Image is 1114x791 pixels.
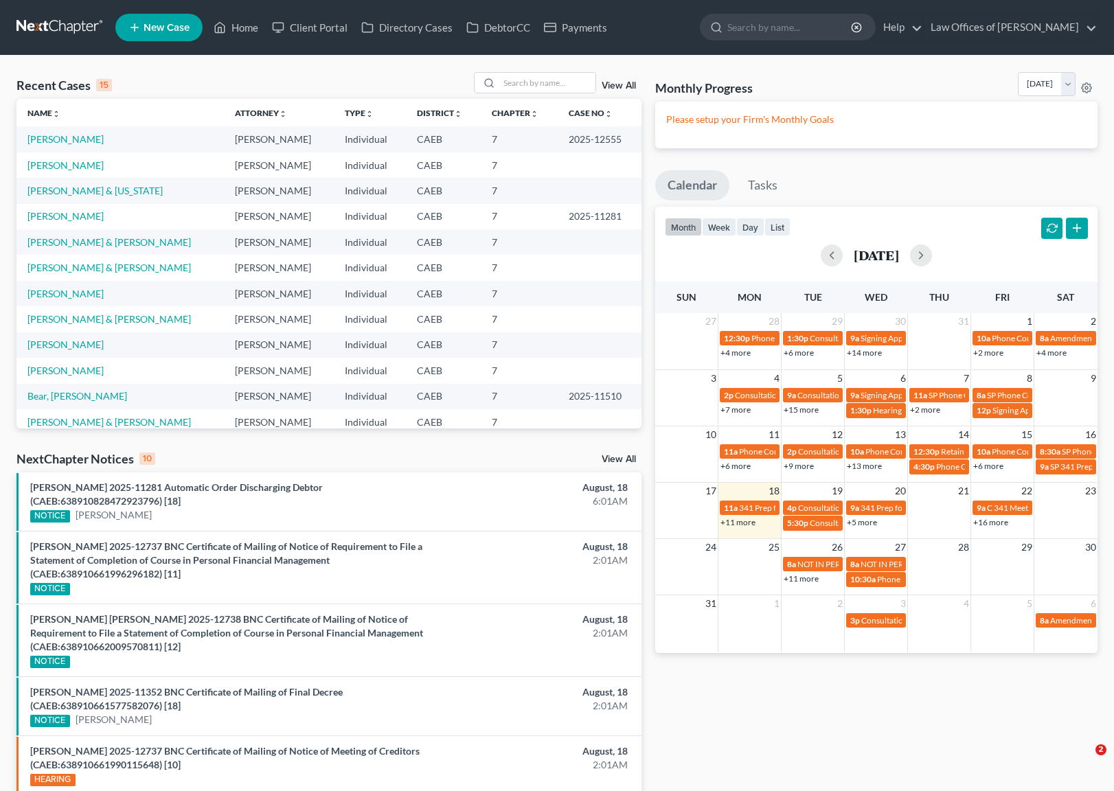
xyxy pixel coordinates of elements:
td: [PERSON_NAME] [224,255,334,280]
button: list [764,218,791,236]
div: August, 18 [437,744,628,758]
a: Payments [537,15,614,40]
td: CAEB [406,332,481,358]
span: 9 [1089,370,1098,387]
span: 1:30p [787,333,808,343]
span: 3 [709,370,718,387]
td: 7 [481,229,558,255]
span: Wed [865,291,887,303]
td: [PERSON_NAME] [224,409,334,435]
a: [PERSON_NAME] [27,133,104,145]
td: 7 [481,281,558,306]
td: Individual [334,152,406,178]
a: [PERSON_NAME] [27,288,104,299]
a: Help [876,15,922,40]
td: 7 [481,332,558,358]
a: Client Portal [265,15,354,40]
td: Individual [334,358,406,383]
span: 9a [977,503,986,513]
a: +13 more [847,461,882,471]
span: 25 [767,539,781,555]
span: 6 [1089,595,1098,612]
span: 15 [1020,426,1034,443]
td: CAEB [406,126,481,152]
a: +14 more [847,347,882,358]
a: +4 more [720,347,751,358]
span: 10 [704,426,718,443]
span: Fri [995,291,1010,303]
a: [PERSON_NAME] & [PERSON_NAME] [27,236,191,248]
span: 13 [894,426,907,443]
div: 2:01AM [437,553,628,567]
span: Signing Appointment for [PERSON_NAME], [PERSON_NAME] [861,390,1082,400]
span: 30 [1084,539,1098,555]
a: Case Nounfold_more [569,108,613,118]
td: CAEB [406,152,481,178]
span: NOT IN PERSON APPTS. [797,559,885,569]
span: Phone Consultation for [PERSON_NAME] [739,446,889,457]
div: NOTICE [30,510,70,523]
a: +6 more [720,461,751,471]
i: unfold_more [604,110,613,118]
i: unfold_more [52,110,60,118]
span: 9a [850,503,859,513]
a: [PERSON_NAME] & [PERSON_NAME] [27,262,191,273]
td: CAEB [406,358,481,383]
div: NOTICE [30,583,70,595]
a: +11 more [784,573,819,584]
a: [PERSON_NAME] 2025-12737 BNC Certificate of Mailing of Notice of Meeting of Creditors (CAEB:63891... [30,745,420,770]
td: [PERSON_NAME] [224,332,334,358]
span: 4p [787,503,797,513]
td: 7 [481,152,558,178]
h2: [DATE] [854,248,899,262]
a: +11 more [720,517,755,527]
span: 10a [977,446,990,457]
span: 27 [894,539,907,555]
td: Individual [334,255,406,280]
span: 12:30p [724,333,750,343]
td: 2025-11510 [558,384,641,409]
span: 2 [836,595,844,612]
span: 5 [836,370,844,387]
td: Individual [334,126,406,152]
a: +6 more [973,461,1003,471]
span: 12 [830,426,844,443]
span: 341 Prep for [PERSON_NAME] [861,503,972,513]
td: CAEB [406,255,481,280]
input: Search by name... [727,14,853,40]
span: 2p [724,390,734,400]
span: 1 [1025,313,1034,330]
td: Individual [334,306,406,332]
td: CAEB [406,229,481,255]
div: Recent Cases [16,77,112,93]
a: Law Offices of [PERSON_NAME] [924,15,1097,40]
span: 3p [850,615,860,626]
td: Individual [334,229,406,255]
span: 21 [957,483,970,499]
span: Signing Appointment for [PERSON_NAME] [861,333,1014,343]
span: 9a [850,333,859,343]
a: Nameunfold_more [27,108,60,118]
a: Typeunfold_more [345,108,374,118]
a: [PERSON_NAME] & [US_STATE] [27,185,163,196]
td: [PERSON_NAME] [224,281,334,306]
td: CAEB [406,178,481,203]
td: Individual [334,409,406,435]
span: 8a [787,559,796,569]
td: Individual [334,384,406,409]
span: 3 [899,595,907,612]
span: 8a [1040,333,1049,343]
span: 6 [899,370,907,387]
span: Consultation for [PERSON_NAME] [798,446,923,457]
a: Chapterunfold_more [492,108,538,118]
a: [PERSON_NAME] & [PERSON_NAME] [27,313,191,325]
i: unfold_more [365,110,374,118]
td: Individual [334,332,406,358]
span: Phone Consultation for [PERSON_NAME] [865,446,1015,457]
div: 10 [139,452,155,465]
span: 5:30p [787,518,808,528]
a: Home [207,15,265,40]
span: 11 [767,426,781,443]
span: 24 [704,539,718,555]
span: 10a [977,333,990,343]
